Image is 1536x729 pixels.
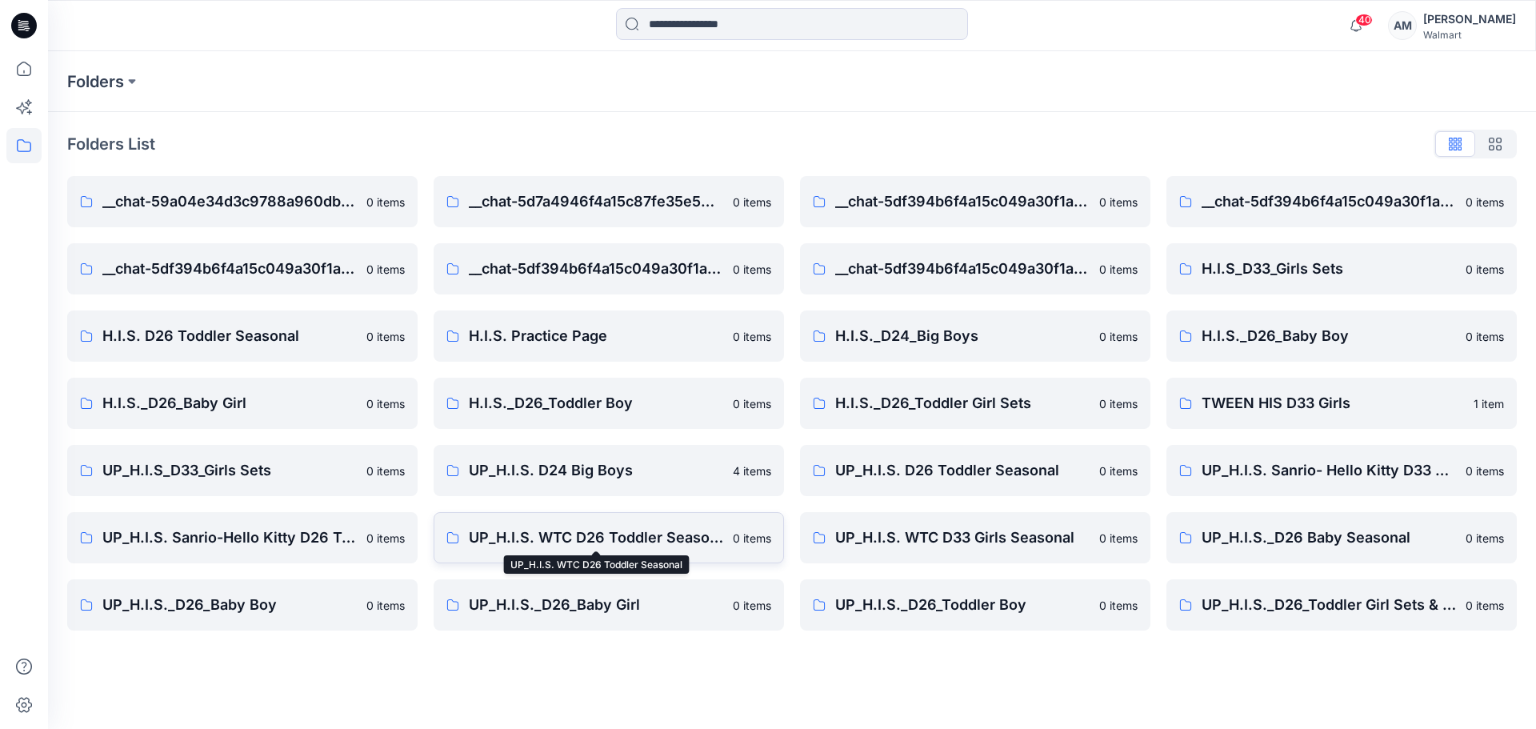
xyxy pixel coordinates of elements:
[800,378,1150,429] a: H.I.S._D26_Toddler Girl Sets0 items
[800,512,1150,563] a: UP_H.I.S. WTC D33 Girls Seasonal0 items
[434,579,784,631] a: UP_H.I.S._D26_Baby Girl0 items
[1202,527,1456,549] p: UP_H.I.S._D26 Baby Seasonal
[1166,579,1517,631] a: UP_H.I.S._D26_Toddler Girl Sets & Dresses0 items
[1202,392,1464,415] p: TWEEN HIS D33 Girls
[733,597,771,614] p: 0 items
[835,459,1090,482] p: UP_H.I.S. D26 Toddler Seasonal
[1202,325,1456,347] p: H.I.S._D26_Baby Boy
[434,445,784,496] a: UP_H.I.S. D24 Big Boys4 items
[1099,194,1138,210] p: 0 items
[1423,10,1516,29] div: [PERSON_NAME]
[434,243,784,294] a: __chat-5df394b6f4a15c049a30f1a9-5fc80c83f4a15c77ea02bd140 items
[1466,597,1504,614] p: 0 items
[67,579,418,631] a: UP_H.I.S._D26_Baby Boy0 items
[1202,258,1456,280] p: H.I.S_D33_Girls Sets
[1099,395,1138,412] p: 0 items
[733,261,771,278] p: 0 items
[469,392,723,415] p: H.I.S._D26_Toddler Boy
[1466,328,1504,345] p: 0 items
[102,594,357,616] p: UP_H.I.S._D26_Baby Boy
[1099,597,1138,614] p: 0 items
[1166,378,1517,429] a: TWEEN HIS D33 Girls1 item
[1099,261,1138,278] p: 0 items
[366,194,405,210] p: 0 items
[366,395,405,412] p: 0 items
[102,527,357,549] p: UP_H.I.S. Sanrio-Hello Kitty D26 Toddler Girls
[800,579,1150,631] a: UP_H.I.S._D26_Toddler Boy0 items
[1466,261,1504,278] p: 0 items
[67,310,418,362] a: H.I.S. D26 Toddler Seasonal0 items
[835,594,1090,616] p: UP_H.I.S._D26_Toddler Boy
[733,395,771,412] p: 0 items
[469,325,723,347] p: H.I.S. Practice Page
[1166,243,1517,294] a: H.I.S_D33_Girls Sets0 items
[469,527,723,549] p: UP_H.I.S. WTC D26 Toddler Seasonal
[1099,530,1138,547] p: 0 items
[366,463,405,479] p: 0 items
[469,594,723,616] p: UP_H.I.S._D26_Baby Girl
[1466,530,1504,547] p: 0 items
[1202,190,1456,213] p: __chat-5df394b6f4a15c049a30f1a9-5ea885e0f4a15c17be65c6c4
[1355,14,1373,26] span: 40
[1466,194,1504,210] p: 0 items
[835,325,1090,347] p: H.I.S._D24_Big Boys
[1474,395,1504,412] p: 1 item
[1202,594,1456,616] p: UP_H.I.S._D26_Toddler Girl Sets & Dresses
[1166,310,1517,362] a: H.I.S._D26_Baby Boy0 items
[102,190,357,213] p: __chat-59a04e34d3c9788a960db54d-5df394b6f4a15c049a30f1a9
[434,310,784,362] a: H.I.S. Practice Page0 items
[1099,328,1138,345] p: 0 items
[835,258,1090,280] p: __chat-5df394b6f4a15c049a30f1a9-5fe20283f4a15cd81e691154
[469,258,723,280] p: __chat-5df394b6f4a15c049a30f1a9-5fc80c83f4a15c77ea02bd14
[733,530,771,547] p: 0 items
[800,445,1150,496] a: UP_H.I.S. D26 Toddler Seasonal0 items
[835,190,1090,213] p: __chat-5df394b6f4a15c049a30f1a9-5ea88596f4a15c17be65c6b8
[800,310,1150,362] a: H.I.S._D24_Big Boys0 items
[434,176,784,227] a: __chat-5d7a4946f4a15c87fe35e50d-5df394b6f4a15c049a30f1a90 items
[1166,176,1517,227] a: __chat-5df394b6f4a15c049a30f1a9-5ea885e0f4a15c17be65c6c40 items
[67,132,155,156] p: Folders List
[733,328,771,345] p: 0 items
[67,70,124,93] a: Folders
[1099,463,1138,479] p: 0 items
[366,530,405,547] p: 0 items
[835,527,1090,549] p: UP_H.I.S. WTC D33 Girls Seasonal
[67,243,418,294] a: __chat-5df394b6f4a15c049a30f1a9-5ea88608f4a15c17c164db4e0 items
[67,512,418,563] a: UP_H.I.S. Sanrio-Hello Kitty D26 Toddler Girls0 items
[469,459,723,482] p: UP_H.I.S. D24 Big Boys
[102,459,357,482] p: UP_H.I.S_D33_Girls Sets
[102,325,357,347] p: H.I.S. D26 Toddler Seasonal
[366,597,405,614] p: 0 items
[1166,512,1517,563] a: UP_H.I.S._D26 Baby Seasonal0 items
[67,378,418,429] a: H.I.S._D26_Baby Girl0 items
[733,463,771,479] p: 4 items
[1466,463,1504,479] p: 0 items
[1166,445,1517,496] a: UP_H.I.S. Sanrio- Hello Kitty D33 Girls0 items
[102,258,357,280] p: __chat-5df394b6f4a15c049a30f1a9-5ea88608f4a15c17c164db4e
[733,194,771,210] p: 0 items
[67,445,418,496] a: UP_H.I.S_D33_Girls Sets0 items
[67,176,418,227] a: __chat-59a04e34d3c9788a960db54d-5df394b6f4a15c049a30f1a90 items
[434,512,784,563] a: UP_H.I.S. WTC D26 Toddler Seasonal0 items
[800,176,1150,227] a: __chat-5df394b6f4a15c049a30f1a9-5ea88596f4a15c17be65c6b80 items
[1388,11,1417,40] div: AM
[835,392,1090,415] p: H.I.S._D26_Toddler Girl Sets
[366,261,405,278] p: 0 items
[102,392,357,415] p: H.I.S._D26_Baby Girl
[366,328,405,345] p: 0 items
[469,190,723,213] p: __chat-5d7a4946f4a15c87fe35e50d-5df394b6f4a15c049a30f1a9
[1423,29,1516,41] div: Walmart
[434,378,784,429] a: H.I.S._D26_Toddler Boy0 items
[1202,459,1456,482] p: UP_H.I.S. Sanrio- Hello Kitty D33 Girls
[800,243,1150,294] a: __chat-5df394b6f4a15c049a30f1a9-5fe20283f4a15cd81e6911540 items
